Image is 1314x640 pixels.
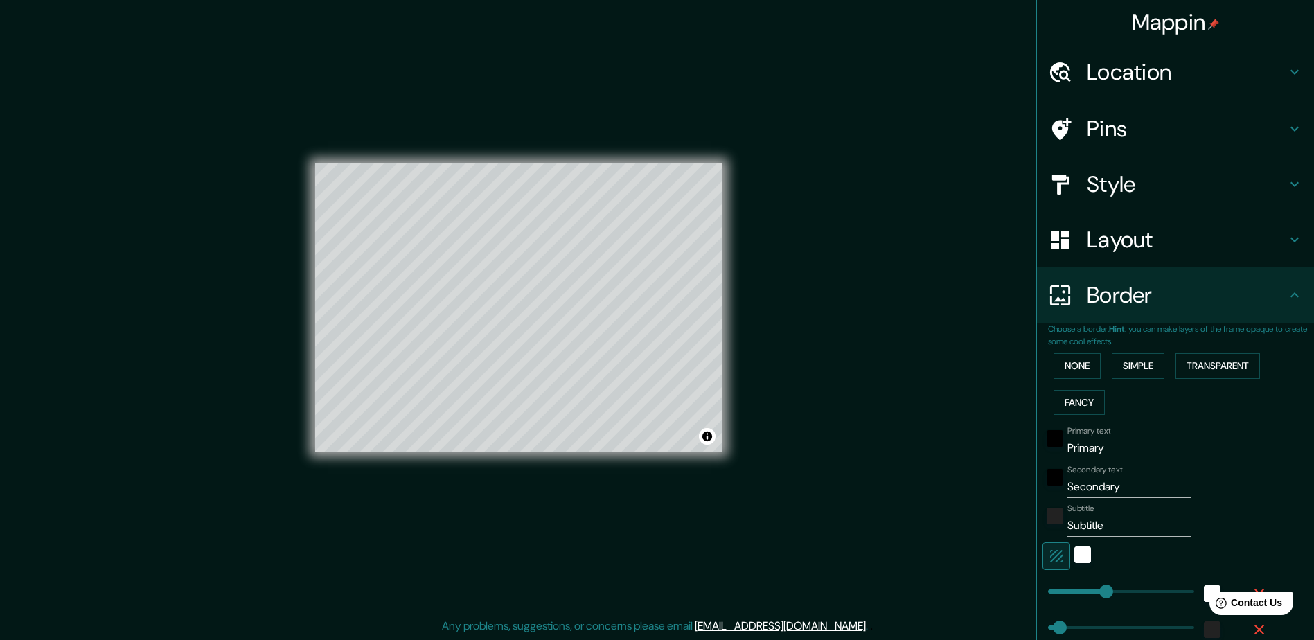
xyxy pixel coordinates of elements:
h4: Style [1087,170,1286,198]
button: black [1047,430,1063,447]
button: Transparent [1175,353,1260,379]
button: white [1074,546,1091,563]
button: Simple [1112,353,1164,379]
label: Secondary text [1067,464,1123,476]
p: Choose a border. : you can make layers of the frame opaque to create some cool effects. [1048,323,1314,348]
div: Style [1037,157,1314,212]
label: Subtitle [1067,503,1094,515]
div: Location [1037,44,1314,100]
h4: Mappin [1132,8,1220,36]
button: Fancy [1054,390,1105,416]
h4: Location [1087,58,1286,86]
h4: Layout [1087,226,1286,254]
div: Border [1037,267,1314,323]
img: pin-icon.png [1208,19,1219,30]
button: black [1047,469,1063,486]
h4: Border [1087,281,1286,309]
div: . [870,618,873,634]
p: Any problems, suggestions, or concerns please email . [442,618,868,634]
a: [EMAIL_ADDRESS][DOMAIN_NAME] [695,619,866,633]
button: None [1054,353,1101,379]
button: color-222222 [1204,621,1220,638]
button: color-222222 [1047,508,1063,524]
label: Primary text [1067,425,1110,437]
button: white [1204,585,1220,602]
h4: Pins [1087,115,1286,143]
div: Layout [1037,212,1314,267]
div: . [868,618,870,634]
div: Pins [1037,101,1314,157]
button: Toggle attribution [699,428,716,445]
b: Hint [1109,323,1125,335]
iframe: Help widget launcher [1191,586,1299,625]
